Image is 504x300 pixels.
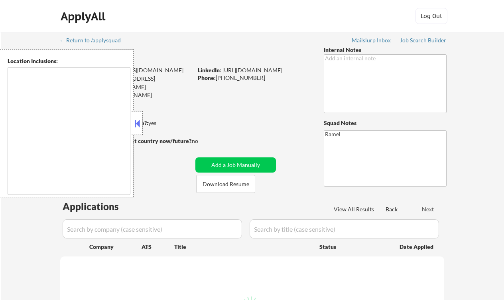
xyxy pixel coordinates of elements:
[422,205,435,213] div: Next
[89,243,142,251] div: Company
[63,219,242,238] input: Search by company (case sensitive)
[174,243,312,251] div: Title
[61,10,108,23] div: ApplyAll
[222,67,282,74] a: [URL][DOMAIN_NAME]
[142,243,174,251] div: ATS
[196,175,255,193] button: Download Resume
[400,38,447,43] div: Job Search Builder
[324,46,447,54] div: Internal Notes
[198,74,311,82] div: [PHONE_NUMBER]
[250,219,439,238] input: Search by title (case sensitive)
[198,74,216,81] strong: Phone:
[352,37,392,45] a: Mailslurp Inbox
[195,157,276,173] button: Add a Job Manually
[8,57,130,65] div: Location Inclusions:
[59,37,128,45] a: ← Return to /applysquad
[324,119,447,127] div: Squad Notes
[59,38,128,43] div: ← Return to /applysquad
[63,202,142,211] div: Applications
[198,67,221,74] strong: LinkedIn:
[415,8,447,24] button: Log Out
[319,239,388,254] div: Status
[334,205,376,213] div: View All Results
[192,137,215,145] div: no
[352,38,392,43] div: Mailslurp Inbox
[386,205,398,213] div: Back
[400,243,435,251] div: Date Applied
